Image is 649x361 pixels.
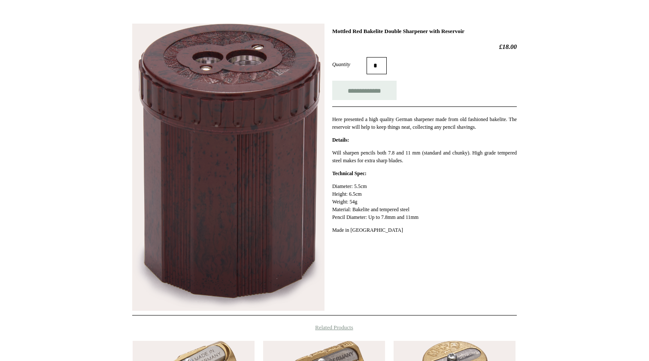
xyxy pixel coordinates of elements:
strong: Technical Spec: [332,170,367,176]
label: Quantity [332,61,367,68]
p: Here presented a high quality German sharpener made from old fashioned bakelite. The reservoir wi... [332,115,517,131]
h1: Mottled Red Bakelite Double Sharpener with Reservoir [332,28,517,35]
img: Mottled Red Bakelite Double Sharpener with Reservoir [132,24,324,311]
p: Made in [GEOGRAPHIC_DATA] [332,226,517,234]
h2: £18.00 [332,43,517,51]
p: Diameter: 5.5cm Height: 6.5cm Weight: 54g Material: Bakelite and tempered steel Pencil Diameter: ... [332,182,517,221]
strong: Details: [332,137,349,143]
p: Will sharpen pencils both 7.8 and 11 mm (standard and chunky). High grade tempered steel makes fo... [332,149,517,164]
h4: Related Products [110,324,539,331]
